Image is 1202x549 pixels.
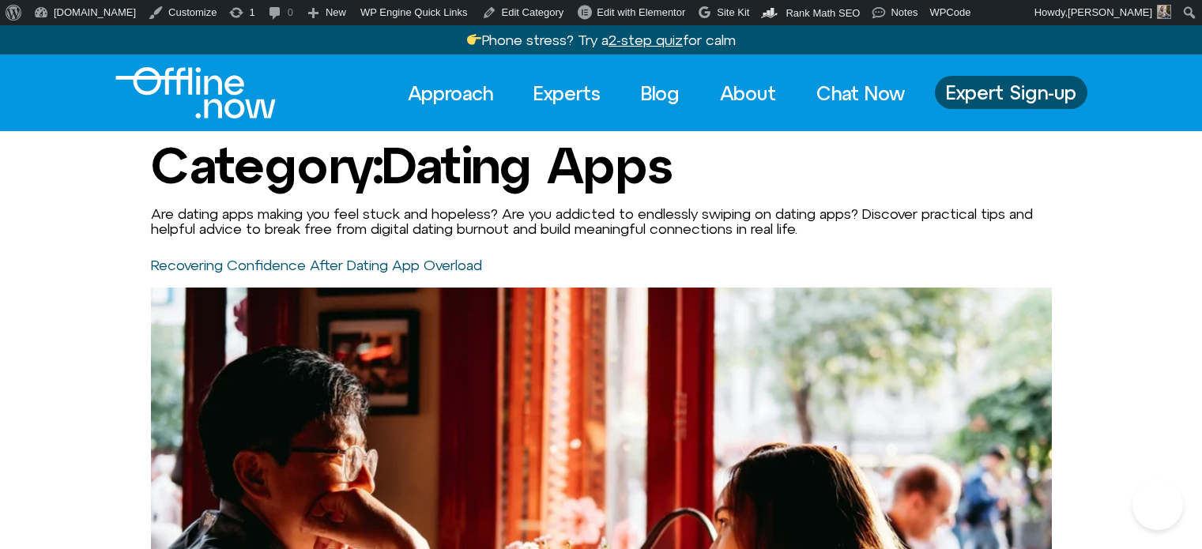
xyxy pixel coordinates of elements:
[946,82,1076,103] span: Expert Sign-up
[597,6,685,18] span: Edit with Elementor
[151,257,482,273] a: Recovering Confidence After Dating App Overload
[609,32,683,48] u: 2-step quiz
[394,76,919,111] nav: Menu
[466,32,737,48] a: Phone stress? Try a2-step quizfor calm
[115,67,249,118] div: Logo
[1068,6,1152,18] span: [PERSON_NAME]
[394,76,507,111] a: Approach
[519,76,615,111] a: Experts
[706,76,790,111] a: About
[786,7,860,19] span: Rank Math SEO
[935,76,1087,109] a: Expert Sign-up
[1132,479,1183,530] iframe: Botpress
[717,6,749,18] span: Site Kit
[467,32,481,47] img: 👉
[115,67,276,118] img: offline.now
[381,136,672,194] span: Dating Apps
[627,76,694,111] a: Blog
[151,206,1052,238] p: Are dating apps making you feel stuck and hopeless? Are you addicted to endlessly swiping on dati...
[151,137,1052,193] h1: Category:
[802,76,919,111] a: Chat Now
